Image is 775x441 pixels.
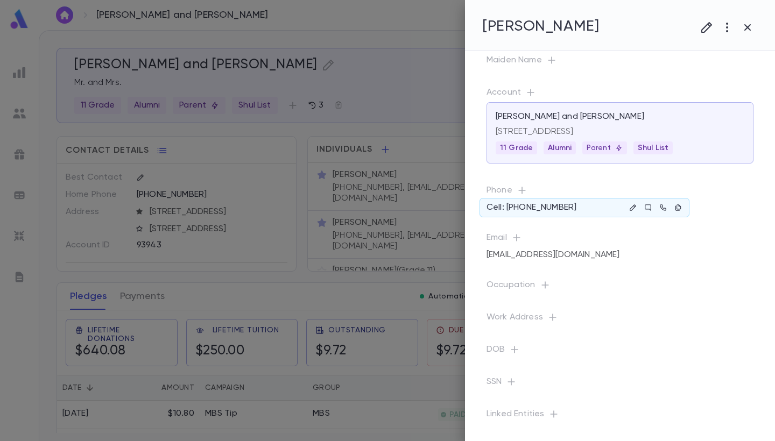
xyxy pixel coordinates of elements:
p: DOB [487,344,753,359]
h4: [PERSON_NAME] [482,17,599,35]
p: Account [487,87,753,102]
p: Cell: [PHONE_NUMBER] [487,202,576,213]
p: Linked Entities [487,409,753,424]
span: 11 Grade [496,144,537,152]
span: Alumni [544,144,576,152]
div: Parent [582,141,627,154]
span: Shul List [633,144,673,152]
p: [STREET_ADDRESS] [496,126,744,137]
div: [EMAIL_ADDRESS][DOMAIN_NAME] [487,245,619,265]
p: Phone [487,185,753,200]
p: Occupation [487,280,753,295]
p: Work Address [487,312,753,327]
p: Parent [587,144,623,152]
p: Maiden Name [487,55,753,70]
p: Email [487,232,753,247]
p: [PERSON_NAME] and [PERSON_NAME] [496,111,644,122]
p: SSN [487,376,753,392]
